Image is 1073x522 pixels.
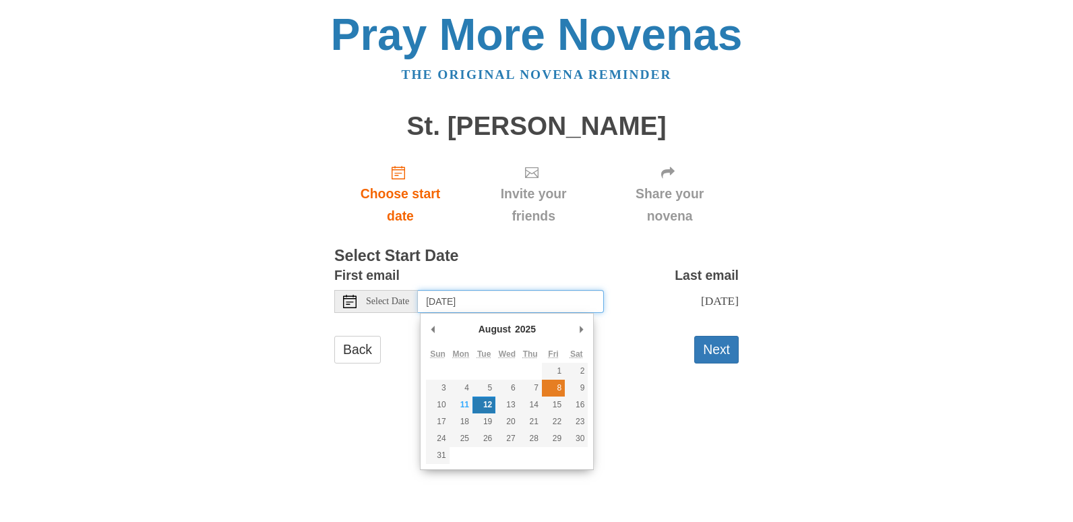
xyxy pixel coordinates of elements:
abbr: Thursday [523,349,538,359]
button: 30 [565,430,588,447]
button: 26 [472,430,495,447]
button: 12 [472,397,495,413]
abbr: Sunday [430,349,446,359]
a: The original novena reminder [402,67,672,82]
input: Use the arrow keys to pick a date [418,290,604,313]
span: Share your novena [614,183,725,227]
button: 1 [542,363,565,380]
button: 31 [426,447,449,464]
button: 18 [450,413,472,430]
button: 22 [542,413,565,430]
button: 10 [426,397,449,413]
button: 8 [542,380,565,397]
button: 2 [565,363,588,380]
button: 6 [495,380,518,397]
button: 29 [542,430,565,447]
button: 19 [472,413,495,430]
button: 3 [426,380,449,397]
button: Previous Month [426,319,439,339]
button: 5 [472,380,495,397]
h3: Select Start Date [334,248,739,265]
abbr: Friday [548,349,558,359]
label: First email [334,264,400,287]
button: 11 [450,397,472,413]
button: 24 [426,430,449,447]
label: Last email [675,264,739,287]
span: [DATE] [701,294,739,308]
abbr: Wednesday [499,349,516,359]
button: 28 [519,430,542,447]
div: August [477,319,513,339]
button: 15 [542,397,565,413]
h1: St. [PERSON_NAME] [334,112,739,141]
button: Next [694,336,739,364]
abbr: Tuesday [477,349,491,359]
button: 21 [519,413,542,430]
div: Click "Next" to confirm your start date first. [601,154,739,234]
abbr: Monday [453,349,470,359]
abbr: Saturday [570,349,583,359]
button: 27 [495,430,518,447]
button: 23 [565,413,588,430]
a: Choose start date [334,154,466,234]
button: Next Month [574,319,588,339]
button: 17 [426,413,449,430]
span: Invite your friends [480,183,587,227]
button: 9 [565,380,588,397]
button: 13 [495,397,518,413]
button: 25 [450,430,472,447]
button: 7 [519,380,542,397]
div: Click "Next" to confirm your start date first. [466,154,601,234]
button: 20 [495,413,518,430]
a: Pray More Novenas [331,9,743,59]
div: 2025 [513,319,538,339]
button: 14 [519,397,542,413]
button: 4 [450,380,472,397]
span: Select Date [366,297,409,306]
a: Back [334,336,381,364]
button: 16 [565,397,588,413]
span: Choose start date [348,183,453,227]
